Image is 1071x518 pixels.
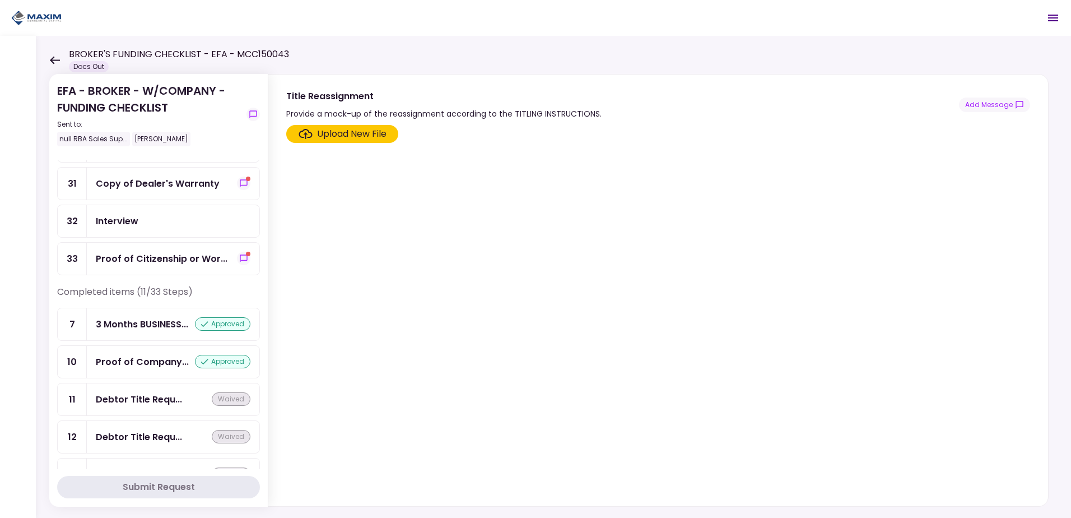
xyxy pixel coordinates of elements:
div: 7 [58,308,87,340]
div: Interview [96,214,138,228]
button: Open menu [1040,4,1067,31]
button: show-messages [246,108,260,121]
span: Click here to upload the required document [286,125,398,143]
div: 33 [58,243,87,275]
div: Debtor Title Requirements - Proof of IRP or Exemption [96,430,182,444]
div: Submit Request [123,480,195,494]
div: 13 [58,459,87,491]
img: Partner icon [11,10,62,26]
a: 10Proof of Company FEINapproved [57,345,260,378]
button: show-messages [237,177,250,190]
div: waived [212,392,250,406]
div: 10 [58,346,87,378]
button: show-messages [959,98,1030,112]
a: 12Debtor Title Requirements - Proof of IRP or Exemptionwaived [57,420,260,454]
div: Provide a mock-up of the reassignment according to the TITLING INSTRUCTIONS. [286,107,602,121]
div: 12 [58,421,87,453]
a: 11Debtor Title Requirements - Other Requirementswaived [57,383,260,416]
a: 13Sales Tax Paidwaived [57,458,260,491]
a: 73 Months BUSINESS Bank Statementsapproved [57,308,260,341]
div: Completed items (11/33 Steps) [57,285,260,308]
div: Copy of Dealer's Warranty [96,177,220,191]
div: Title Reassignment [286,89,602,103]
div: Upload New File [317,127,387,141]
div: null RBA Sales Sup... [57,132,130,146]
a: 32Interview [57,205,260,238]
div: approved [195,355,250,368]
div: Docs Out [69,61,109,72]
div: Sales Tax Paid [96,468,162,482]
div: 31 [58,168,87,200]
div: waived [212,468,250,481]
h1: BROKER'S FUNDING CHECKLIST - EFA - MCC150043 [69,48,289,61]
div: 3 Months BUSINESS Bank Statements [96,317,188,331]
div: Sent to: [57,119,242,129]
button: show-messages [237,252,250,265]
div: Debtor Title Requirements - Other Requirements [96,392,182,406]
div: [PERSON_NAME] [132,132,190,146]
div: approved [195,317,250,331]
div: Proof of Company FEIN [96,355,189,369]
div: waived [212,430,250,443]
div: Title ReassignmentProvide a mock-up of the reassignment according to the TITLING INSTRUCTIONS.sho... [268,74,1049,507]
div: 11 [58,383,87,415]
a: 33Proof of Citizenship or Work Authorizationshow-messages [57,242,260,275]
div: 32 [58,205,87,237]
div: EFA - BROKER - W/COMPANY - FUNDING CHECKLIST [57,82,242,146]
button: Submit Request [57,476,260,498]
a: 31Copy of Dealer's Warrantyshow-messages [57,167,260,200]
div: Proof of Citizenship or Work Authorization [96,252,227,266]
